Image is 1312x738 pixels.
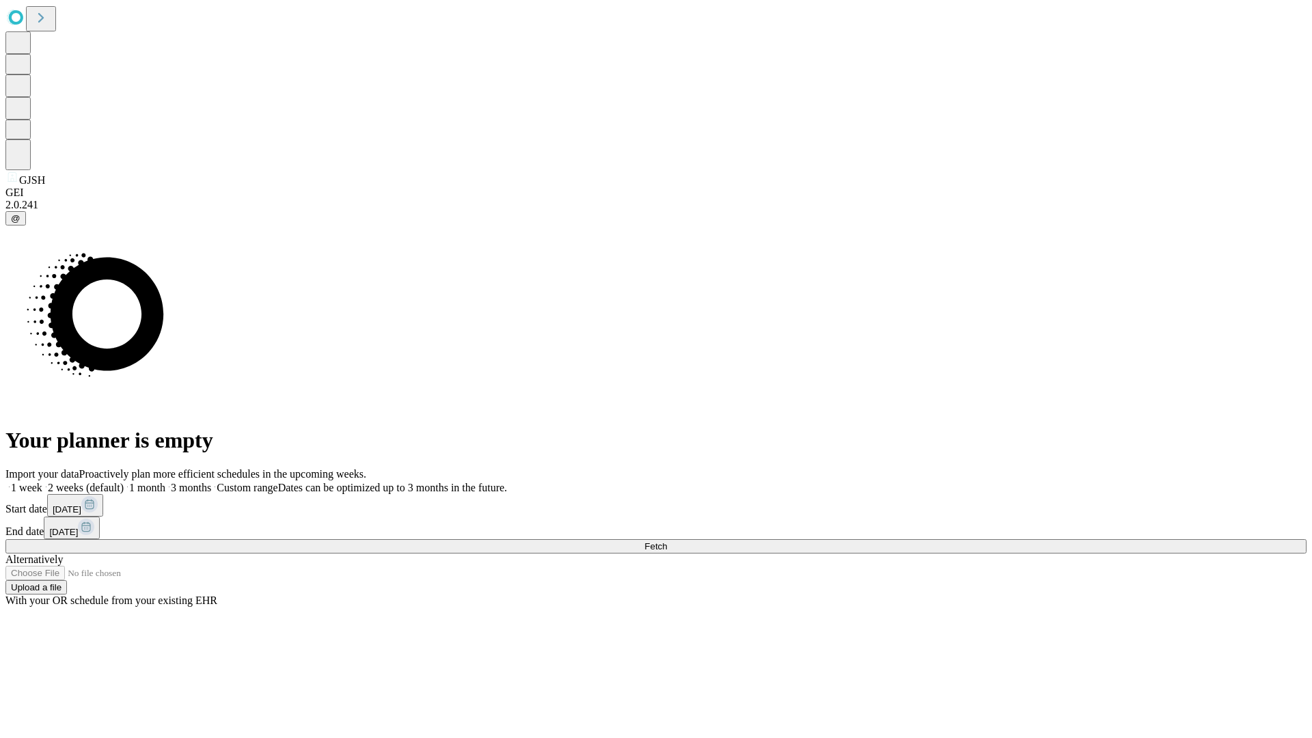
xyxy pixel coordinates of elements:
div: 2.0.241 [5,199,1307,211]
span: Custom range [217,482,277,493]
button: [DATE] [44,517,100,539]
span: 3 months [171,482,211,493]
span: [DATE] [53,504,81,515]
button: Upload a file [5,580,67,594]
span: 1 month [129,482,165,493]
div: Start date [5,494,1307,517]
span: Alternatively [5,553,63,565]
span: Import your data [5,468,79,480]
div: End date [5,517,1307,539]
div: GEI [5,187,1307,199]
span: 2 weeks (default) [48,482,124,493]
span: 1 week [11,482,42,493]
h1: Your planner is empty [5,428,1307,453]
span: Proactively plan more efficient schedules in the upcoming weeks. [79,468,366,480]
button: @ [5,211,26,225]
button: Fetch [5,539,1307,553]
span: GJSH [19,174,45,186]
span: [DATE] [49,527,78,537]
span: Dates can be optimized up to 3 months in the future. [278,482,507,493]
span: Fetch [644,541,667,551]
button: [DATE] [47,494,103,517]
span: With your OR schedule from your existing EHR [5,594,217,606]
span: @ [11,213,20,223]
